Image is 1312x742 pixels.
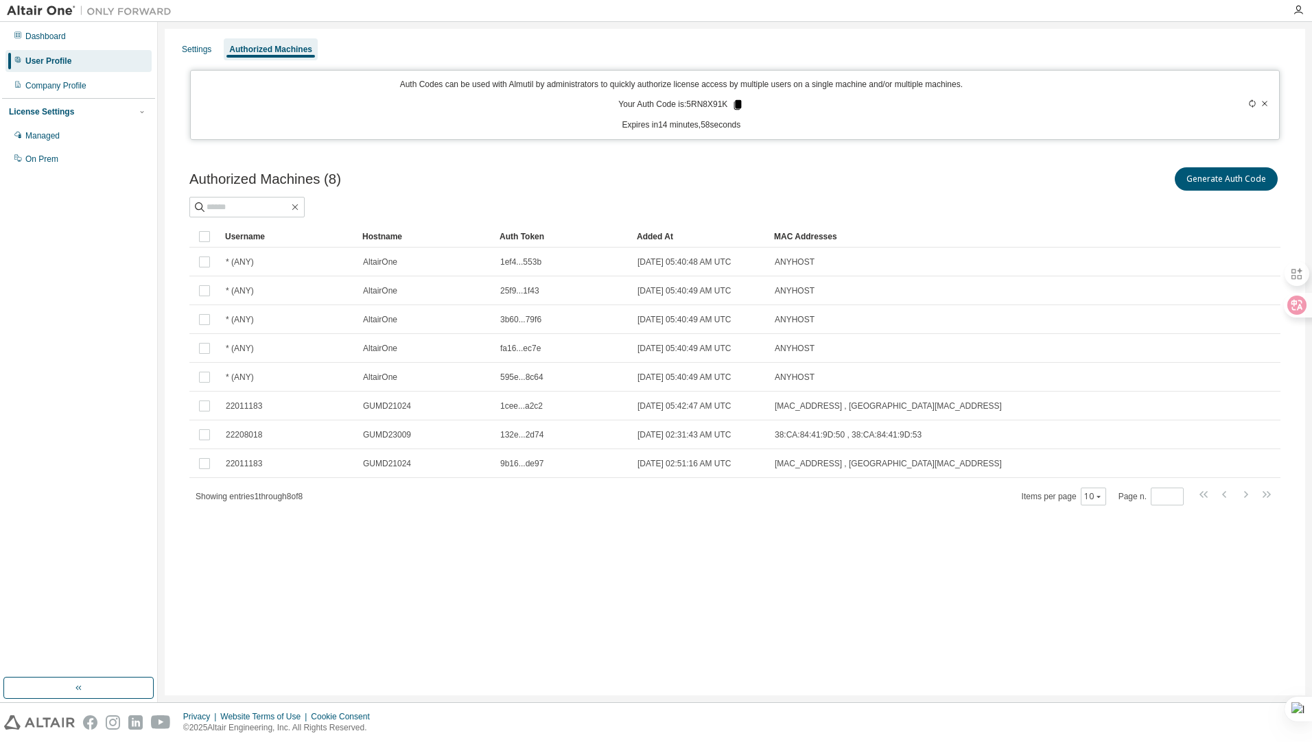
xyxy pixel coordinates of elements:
[500,429,543,440] span: 132e...2d74
[196,492,303,501] span: Showing entries 1 through 8 of 8
[775,256,815,267] span: ANYHOST
[500,458,543,469] span: 9b16...de97
[1022,488,1106,505] span: Items per page
[199,79,1164,91] p: Auth Codes can be used with Almutil by administrators to quickly authorize license access by mult...
[226,314,254,325] span: * (ANY)
[637,285,731,296] span: [DATE] 05:40:49 AM UTC
[500,285,539,296] span: 25f9...1f43
[637,314,731,325] span: [DATE] 05:40:49 AM UTC
[637,256,731,267] span: [DATE] 05:40:48 AM UTC
[183,711,220,722] div: Privacy
[229,44,312,55] div: Authorized Machines
[500,226,626,248] div: Auth Token
[226,372,254,383] span: * (ANY)
[25,31,66,42] div: Dashboard
[618,99,744,111] p: Your Auth Code is: 5RN8X91K
[637,400,731,411] span: [DATE] 05:42:47 AM UTC
[637,343,731,354] span: [DATE] 05:40:49 AM UTC
[775,429,922,440] span: 38:CA:84:41:9D:50 , 38:CA:84:41:9D:53
[183,722,378,734] p: © 2025 Altair Engineering, Inc. All Rights Reserved.
[226,458,262,469] span: 22011183
[106,715,120,730] img: instagram.svg
[220,711,311,722] div: Website Terms of Use
[637,372,731,383] span: [DATE] 05:40:49 AM UTC
[775,372,815,383] span: ANYHOST
[500,314,541,325] span: 3b60...79f6
[226,343,254,354] span: * (ANY)
[83,715,97,730] img: facebook.svg
[775,458,1002,469] span: [MAC_ADDRESS] , [GEOGRAPHIC_DATA][MAC_ADDRESS]
[363,256,397,267] span: AltairOne
[182,44,211,55] div: Settings
[151,715,171,730] img: youtube.svg
[363,429,411,440] span: GUMD23009
[311,711,377,722] div: Cookie Consent
[500,372,543,383] span: 595e...8c64
[1084,491,1103,502] button: 10
[637,458,731,469] span: [DATE] 02:51:16 AM UTC
[637,226,763,248] div: Added At
[637,429,731,440] span: [DATE] 02:31:43 AM UTC
[775,285,815,296] span: ANYHOST
[25,130,60,141] div: Managed
[199,119,1164,131] p: Expires in 14 minutes, 58 seconds
[775,400,1002,411] span: [MAC_ADDRESS] , [GEOGRAPHIC_DATA][MAC_ADDRESS]
[9,106,74,117] div: License Settings
[363,400,411,411] span: GUMD21024
[363,458,411,469] span: GUMD21024
[189,171,341,187] span: Authorized Machines (8)
[500,343,541,354] span: fa16...ec7e
[363,314,397,325] span: AltairOne
[226,400,262,411] span: 22011183
[774,226,1136,248] div: MAC Addresses
[362,226,489,248] div: Hostname
[363,343,397,354] span: AltairOne
[1175,167,1278,191] button: Generate Auth Code
[1118,488,1184,505] span: Page n.
[128,715,143,730] img: linkedin.svg
[25,56,71,67] div: User Profile
[226,429,262,440] span: 22208018
[226,285,254,296] span: * (ANY)
[500,256,541,267] span: 1ef4...553b
[225,226,351,248] div: Username
[363,372,397,383] span: AltairOne
[775,314,815,325] span: ANYHOST
[4,715,75,730] img: altair_logo.svg
[775,343,815,354] span: ANYHOST
[500,400,543,411] span: 1cee...a2c2
[7,4,178,18] img: Altair One
[226,256,254,267] span: * (ANY)
[25,154,58,165] div: On Prem
[363,285,397,296] span: AltairOne
[25,80,86,91] div: Company Profile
